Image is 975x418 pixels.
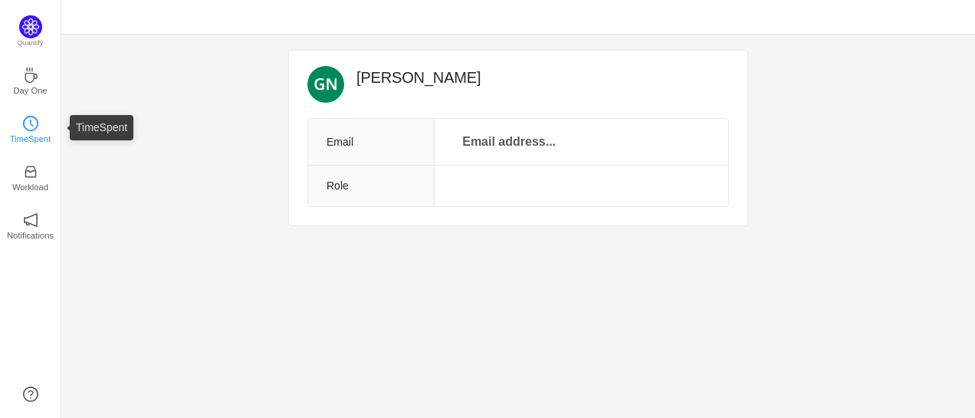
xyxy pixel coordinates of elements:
[18,38,44,49] p: Quantify
[23,212,38,228] i: icon: notification
[7,229,54,242] p: Notifications
[307,66,344,103] img: GJ
[356,66,729,89] h2: [PERSON_NAME]
[19,15,42,38] img: Quantify
[23,387,38,402] a: icon: question-circle
[23,164,38,179] i: icon: inbox
[308,166,435,207] th: Role
[23,217,38,232] a: icon: notificationNotifications
[23,120,38,136] a: icon: clock-circleTimeSpent
[13,84,47,97] p: Day One
[453,131,565,153] p: Email address...
[12,180,48,194] p: Workload
[23,72,38,87] a: icon: coffeeDay One
[308,119,435,166] th: Email
[10,132,51,146] p: TimeSpent
[23,67,38,83] i: icon: coffee
[23,169,38,184] a: icon: inboxWorkload
[23,116,38,131] i: icon: clock-circle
